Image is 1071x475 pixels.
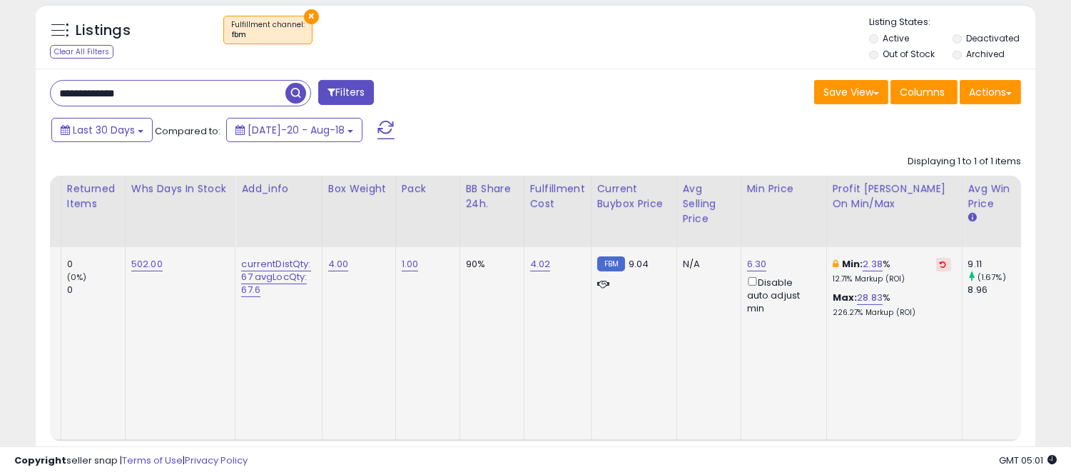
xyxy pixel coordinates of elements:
div: Disable auto adjust min [747,274,816,315]
button: Filters [318,80,374,105]
p: 226.27% Markup (ROI) [833,308,951,318]
label: Archived [966,48,1005,60]
span: Last 30 Days [73,123,135,137]
div: Add_info [241,181,315,196]
a: 502.00 [131,257,163,271]
a: 6.30 [747,257,767,271]
div: 0 [67,284,125,296]
div: Clear All Filters [50,45,113,59]
button: Last 30 Days [51,118,153,142]
a: Terms of Use [122,454,183,467]
p: 12.71% Markup (ROI) [833,274,951,284]
span: Compared to: [155,124,220,138]
button: Columns [890,80,958,104]
div: Ordered Items [3,181,55,211]
a: 28.83 [857,291,883,305]
button: [DATE]-20 - Aug-18 [226,118,362,142]
th: CSV column name: cust_attr_4_add_info [235,176,322,247]
th: The percentage added to the cost of goods (COGS) that forms the calculator for Min & Max prices. [826,176,962,247]
a: Privacy Policy [185,454,248,467]
b: Min: [842,257,863,271]
div: 8.96 [968,284,1026,296]
a: 2.38 [863,257,883,271]
div: BB Share 24h. [466,181,518,211]
b: Max: [833,291,858,304]
th: CSV column name: cust_attr_1_whs days in stock [125,176,235,247]
div: Displaying 1 to 1 of 1 items [908,155,1021,169]
button: Save View [814,80,888,104]
div: N/A [683,258,730,271]
label: Active [883,32,909,44]
span: [DATE]-20 - Aug-18 [248,123,345,137]
strong: Copyright [14,454,66,467]
small: (0%) [67,271,87,283]
div: 9.11 [968,258,1026,271]
div: 90% [466,258,513,271]
a: 4.00 [328,257,349,271]
button: × [304,9,319,24]
a: currentDistQty: 67 avgLocQty: 67.6 [241,257,310,297]
div: 0 [67,258,125,271]
label: Deactivated [966,32,1020,44]
div: Fulfillment Cost [530,181,585,211]
label: Out of Stock [883,48,935,60]
div: fbm [231,30,305,40]
small: Avg Win Price. [968,211,977,224]
div: % [833,291,951,318]
div: Returned Items [67,181,119,211]
div: Profit [PERSON_NAME] on Min/Max [833,181,956,211]
div: Box weight [328,181,390,196]
span: Columns [900,85,945,99]
h5: Listings [76,21,131,41]
div: Min Price [747,181,821,196]
small: (1.67%) [978,271,1006,283]
p: Listing States: [869,16,1035,29]
a: 1.00 [402,257,419,271]
div: seller snap | | [14,454,248,468]
div: Whs days in stock [131,181,230,196]
span: 9.04 [629,257,649,271]
div: Current Buybox Price [597,181,671,211]
span: Fulfillment channel : [231,19,305,41]
div: Pack [402,181,454,196]
th: CSV column name: cust_attr_2_pack [395,176,460,247]
a: 4.02 [530,257,551,271]
span: 2025-09-18 05:01 GMT [999,454,1057,467]
div: Avg Selling Price [683,181,735,226]
div: Avg Win Price [968,181,1020,211]
div: % [833,258,951,284]
small: FBM [597,256,625,271]
button: Actions [960,80,1021,104]
th: CSV column name: cust_attr_5_box weight [322,176,395,247]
